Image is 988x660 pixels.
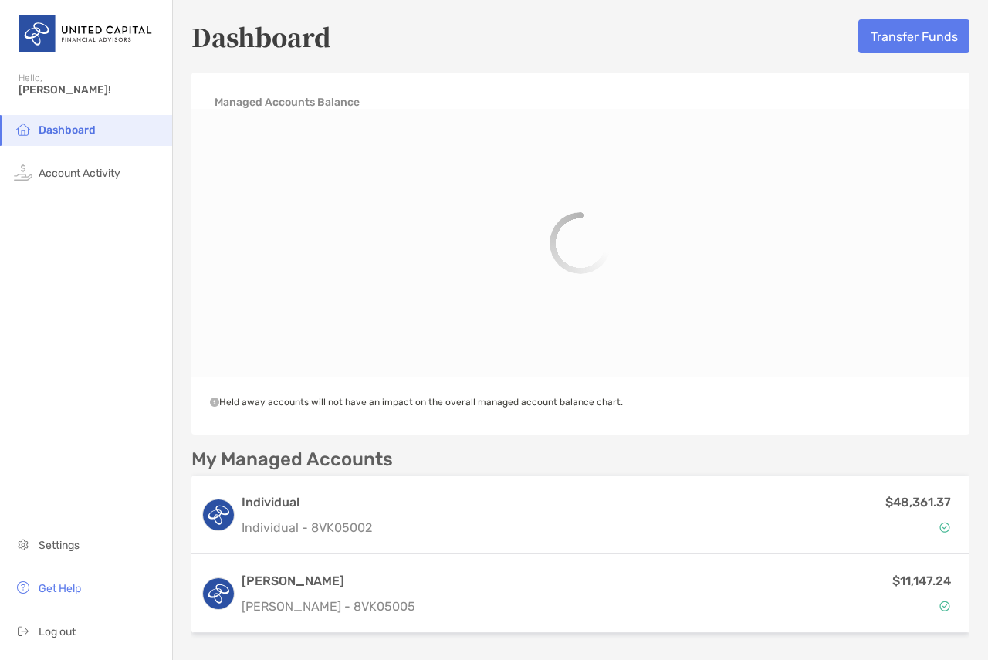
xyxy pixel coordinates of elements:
p: My Managed Accounts [191,450,393,469]
img: settings icon [14,535,32,553]
p: $48,361.37 [885,492,951,512]
img: logo account [203,499,234,530]
span: Get Help [39,582,81,595]
p: [PERSON_NAME] - 8VK05005 [242,597,415,616]
span: Log out [39,625,76,638]
span: Dashboard [39,124,96,137]
img: United Capital Logo [19,6,154,62]
img: Account Status icon [939,522,950,533]
span: Account Activity [39,167,120,180]
img: activity icon [14,163,32,181]
img: logo account [203,578,234,609]
span: [PERSON_NAME]! [19,83,163,96]
h4: Managed Accounts Balance [215,96,360,109]
h3: Individual [242,493,372,512]
p: $11,147.24 [892,571,951,591]
img: logout icon [14,621,32,640]
button: Transfer Funds [858,19,969,53]
span: Held away accounts will not have an impact on the overall managed account balance chart. [210,397,623,408]
img: get-help icon [14,578,32,597]
p: Individual - 8VK05002 [242,518,372,537]
h3: [PERSON_NAME] [242,572,415,591]
img: household icon [14,120,32,138]
span: Settings [39,539,80,552]
img: Account Status icon [939,601,950,611]
h5: Dashboard [191,19,331,54]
